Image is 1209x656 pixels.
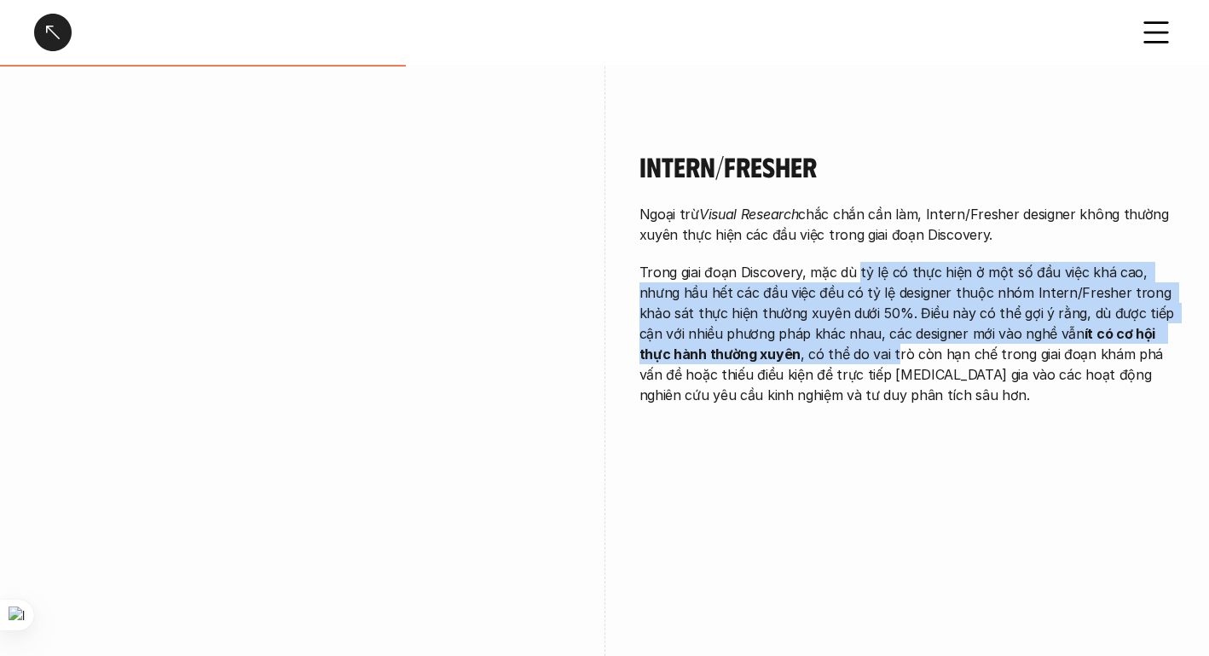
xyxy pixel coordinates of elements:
[639,204,1176,245] p: Ngoại trừ chắc chắn cần làm, Intern/Fresher designer không thường xuyên thực hiện các đầu việc tr...
[639,150,1176,183] h4: Intern/Fresher
[639,325,1159,363] strong: ít có cơ hội thực hành thường xuyên
[699,206,799,223] em: Visual Research
[639,262,1176,405] p: Trong giai đoạn Discovery, mặc dù tỷ lệ có thực hiện ở một số đầu việc khá cao, nhưng hầu hết các...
